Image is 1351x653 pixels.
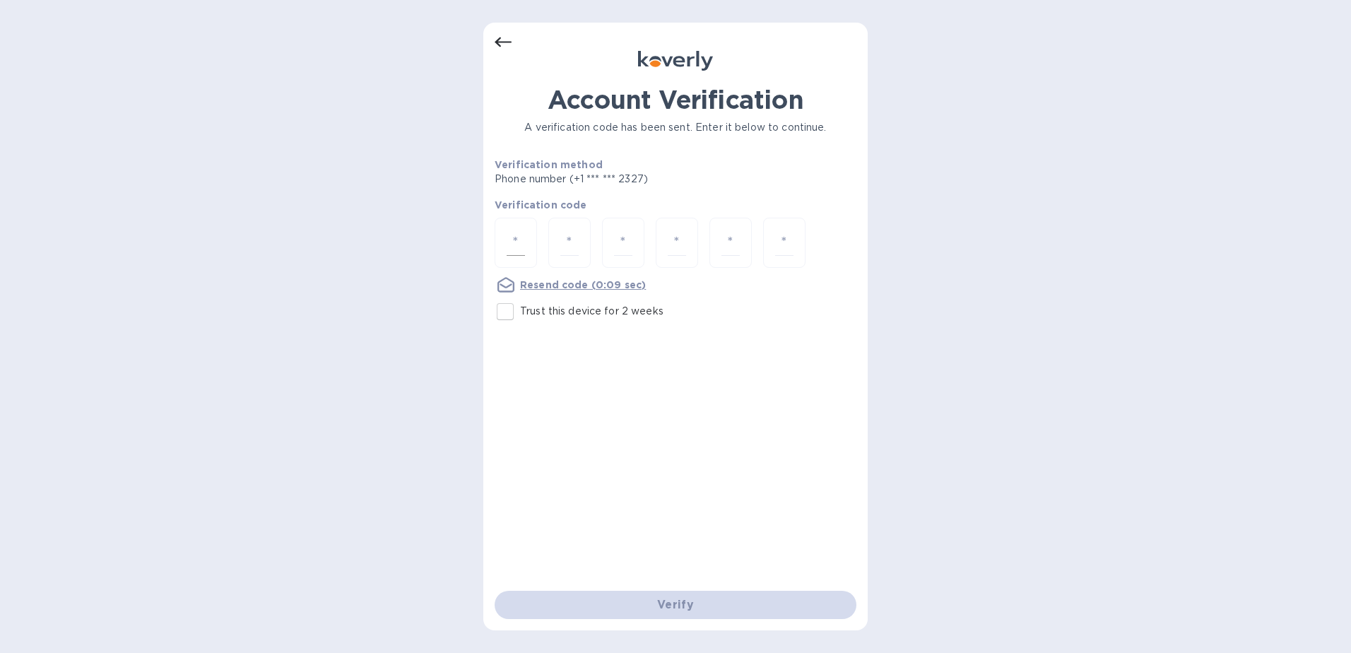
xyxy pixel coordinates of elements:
[495,120,856,135] p: A verification code has been sent. Enter it below to continue.
[520,304,663,319] p: Trust this device for 2 weeks
[495,198,856,212] p: Verification code
[520,279,646,290] u: Resend code (0:09 sec)
[495,85,856,114] h1: Account Verification
[495,159,603,170] b: Verification method
[495,172,756,187] p: Phone number (+1 *** *** 2327)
